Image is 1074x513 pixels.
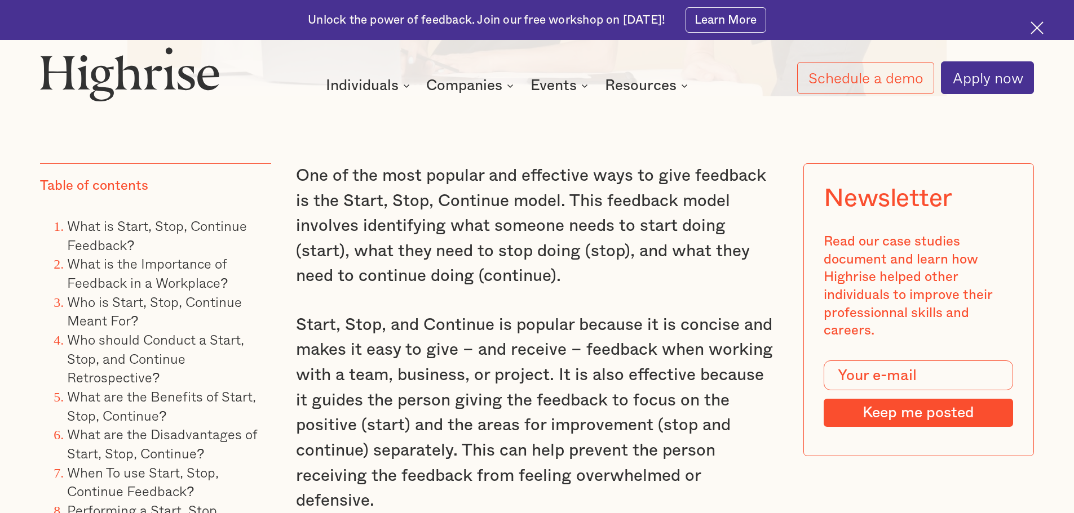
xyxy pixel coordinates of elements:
[426,79,502,92] div: Companies
[797,62,935,94] a: Schedule a demo
[40,47,219,101] img: Highrise logo
[824,184,952,213] div: Newsletter
[1031,21,1044,34] img: Cross icon
[824,360,1013,427] form: Modal Form
[40,177,148,195] div: Table of contents
[426,79,517,92] div: Companies
[531,79,577,92] div: Events
[67,291,242,331] a: Who is Start, Stop, Continue Meant For?
[67,423,257,463] a: What are the Disadvantages of Start, Stop, Continue?
[824,399,1013,427] input: Keep me posted
[326,79,399,92] div: Individuals
[531,79,591,92] div: Events
[824,360,1013,391] input: Your e-mail
[686,7,766,33] a: Learn More
[67,329,244,387] a: Who should Conduct a Start, Stop, and Continue Retrospective?
[67,462,219,502] a: When To use Start, Stop, Continue Feedback?
[296,163,779,289] p: One of the most popular and effective ways to give feedback is the Start, Stop, Continue model. T...
[605,79,691,92] div: Resources
[941,61,1034,94] a: Apply now
[326,79,413,92] div: Individuals
[67,253,228,293] a: What is the Importance of Feedback in a Workplace?
[605,79,677,92] div: Resources
[308,12,665,28] div: Unlock the power of feedback. Join our free workshop on [DATE]!
[67,215,247,255] a: What is Start, Stop, Continue Feedback?
[67,386,256,426] a: What are the Benefits of Start, Stop, Continue?
[824,233,1013,340] div: Read our case studies document and learn how Highrise helped other individuals to improve their p...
